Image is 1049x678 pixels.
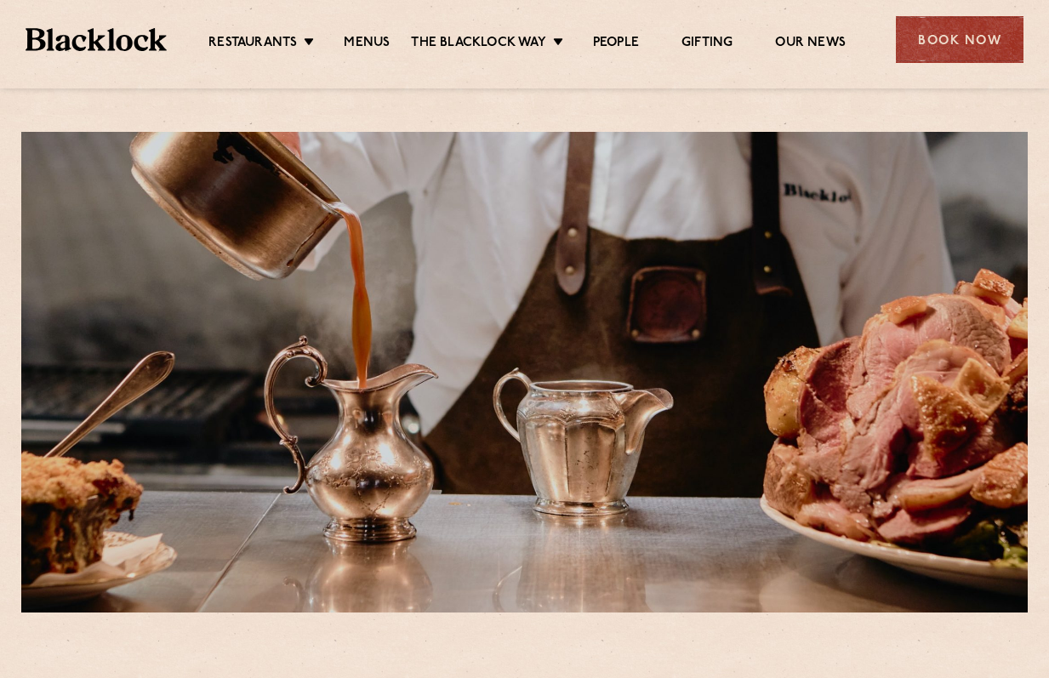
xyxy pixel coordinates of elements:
a: Gifting [681,35,733,54]
img: BL_Textured_Logo-footer-cropped.svg [26,28,167,52]
a: Restaurants [208,35,297,54]
a: Our News [775,35,846,54]
a: People [593,35,639,54]
a: Menus [344,35,390,54]
div: Book Now [896,16,1023,63]
a: The Blacklock Way [411,35,545,54]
